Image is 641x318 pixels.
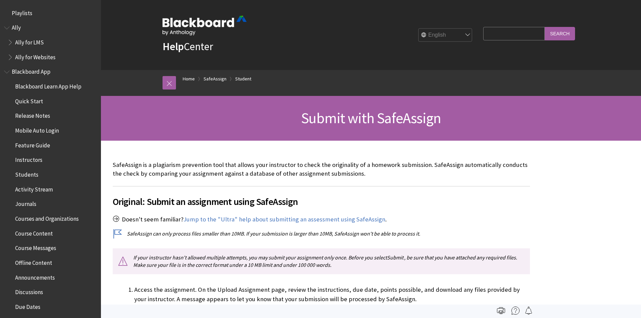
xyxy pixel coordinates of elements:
[4,7,97,19] nav: Book outline for Playlists
[113,195,530,209] span: Original: Submit an assignment using SafeAssign
[204,75,226,83] a: SafeAssign
[15,257,52,266] span: Offline Content
[113,215,530,224] p: Doesn't seem familiar? .
[12,7,32,16] span: Playlists
[15,37,44,46] span: Ally for LMS
[511,307,520,315] img: More help
[15,301,40,310] span: Due Dates
[545,27,575,40] input: Search
[15,213,79,222] span: Courses and Organizations
[235,75,251,83] a: Student
[15,96,43,105] span: Quick Start
[183,215,385,223] a: Jump to the "Ultra" help about submitting an assessment using SafeAssign
[113,230,530,237] p: SafeAssign can only process files smaller than 10MB. If your submission is larger than 10MB, Safe...
[12,66,50,75] span: Blackboard App
[419,29,472,42] select: Site Language Selector
[183,75,195,83] a: Home
[15,81,81,90] span: Blackboard Learn App Help
[163,40,184,53] strong: Help
[15,169,38,178] span: Students
[15,272,55,281] span: Announcements
[12,22,21,31] span: Ally
[15,286,43,295] span: Discussions
[15,228,53,237] span: Course Content
[525,307,533,315] img: Follow this page
[113,161,530,178] p: SafeAssign is a plagiarism prevention tool that allows your instructor to check the originality o...
[15,140,50,149] span: Feature Guide
[301,109,441,127] span: Submit with SafeAssign
[15,154,42,164] span: Instructors
[497,307,505,315] img: Print
[15,184,53,193] span: Activity Stream
[113,248,530,274] p: If your instructor hasn't allowed multiple attempts, you may submit your assignment only once. Be...
[4,22,97,63] nav: Book outline for Anthology Ally Help
[15,110,50,119] span: Release Notes
[15,125,59,134] span: Mobile Auto Login
[134,285,530,304] li: Access the assignment. On the Upload Assignment page, review the instructions, due date, points p...
[163,40,213,53] a: HelpCenter
[15,51,56,61] span: Ally for Websites
[163,16,247,35] img: Blackboard by Anthology
[15,199,36,208] span: Journals
[15,243,56,252] span: Course Messages
[387,254,403,261] span: Submit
